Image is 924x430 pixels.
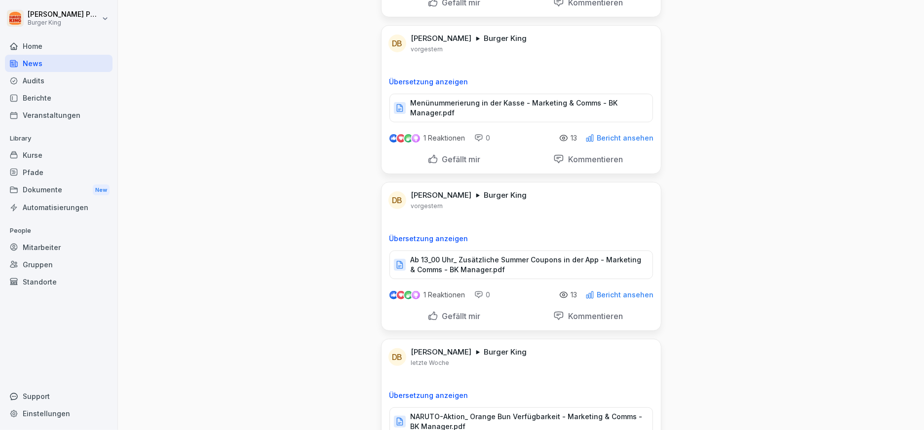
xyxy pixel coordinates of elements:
[28,19,100,26] p: Burger King
[474,133,491,143] div: 0
[5,256,113,273] a: Gruppen
[404,134,413,143] img: celebrate
[5,181,113,199] a: DokumenteNew
[424,291,465,299] p: 1 Reaktionen
[389,263,653,273] a: Ab 13_00 Uhr_ Zusätzliche Summer Coupons in der App - Marketing & Comms - BK Manager.pdf
[484,34,527,43] p: Burger King
[571,291,577,299] p: 13
[389,106,653,116] a: Menünummerierung in der Kasse - Marketing & Comms - BK Manager.pdf
[389,420,653,430] a: NARUTO-Aktion_ Orange Bun Verfügbarkeit - Marketing & Comms - BK Manager.pdf
[93,184,110,196] div: New
[389,134,397,142] img: like
[5,72,113,89] a: Audits
[411,359,450,367] p: letzte Woche
[5,164,113,181] a: Pfade
[397,135,405,142] img: love
[5,55,113,72] a: News
[5,107,113,124] a: Veranstaltungen
[424,134,465,142] p: 1 Reaktionen
[404,291,413,299] img: celebrate
[411,34,472,43] p: [PERSON_NAME]
[411,190,472,200] p: [PERSON_NAME]
[597,134,654,142] p: Bericht ansehen
[564,154,623,164] p: Kommentieren
[564,311,623,321] p: Kommentieren
[411,255,643,275] p: Ab 13_00 Uhr_ Zusätzliche Summer Coupons in der App - Marketing & Comms - BK Manager.pdf
[411,45,443,53] p: vorgestern
[5,146,113,164] a: Kurse
[388,348,406,366] div: DB
[5,37,113,55] a: Home
[412,290,420,299] img: inspiring
[5,239,113,256] a: Mitarbeiter
[389,235,653,243] p: Übersetzung anzeigen
[571,134,577,142] p: 13
[412,134,420,143] img: inspiring
[388,191,406,209] div: DB
[438,154,481,164] p: Gefällt mir
[484,347,527,357] p: Burger King
[5,273,113,290] a: Standorte
[389,392,653,399] p: Übersetzung anzeigen
[5,199,113,216] a: Automatisierungen
[5,89,113,107] a: Berichte
[5,131,113,146] p: Library
[474,290,491,300] div: 0
[389,78,653,86] p: Übersetzung anzeigen
[388,35,406,52] div: DB
[597,291,654,299] p: Bericht ansehen
[28,10,100,19] p: [PERSON_NAME] Pandiloska
[484,190,527,200] p: Burger King
[397,291,405,299] img: love
[411,202,443,210] p: vorgestern
[5,405,113,422] a: Einstellungen
[411,347,472,357] p: [PERSON_NAME]
[438,311,481,321] p: Gefällt mir
[5,388,113,405] div: Support
[389,291,397,299] img: like
[5,223,113,239] p: People
[411,98,643,118] p: Menünummerierung in der Kasse - Marketing & Comms - BK Manager.pdf
[5,181,113,199] div: Dokumente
